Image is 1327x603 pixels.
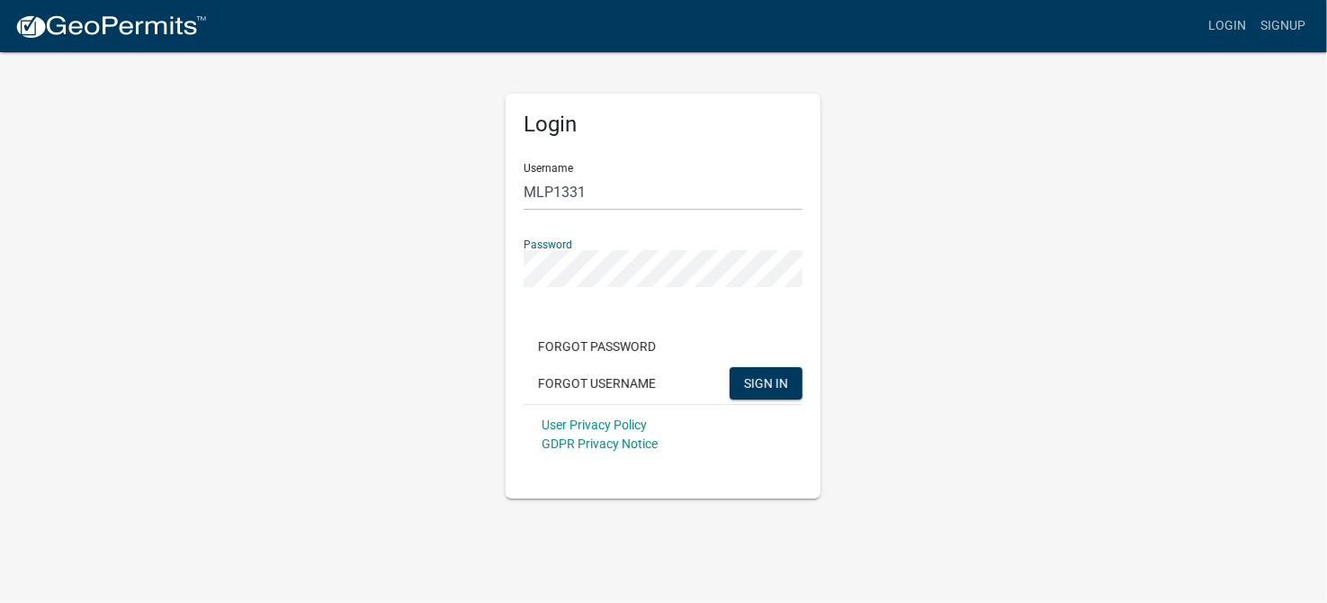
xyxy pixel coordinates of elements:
button: Forgot Username [524,367,670,400]
a: User Privacy Policy [542,418,647,432]
a: Signup [1253,9,1313,43]
a: GDPR Privacy Notice [542,436,658,451]
button: Forgot Password [524,330,670,363]
span: SIGN IN [744,375,788,390]
h5: Login [524,112,802,138]
a: Login [1201,9,1253,43]
button: SIGN IN [730,367,802,400]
